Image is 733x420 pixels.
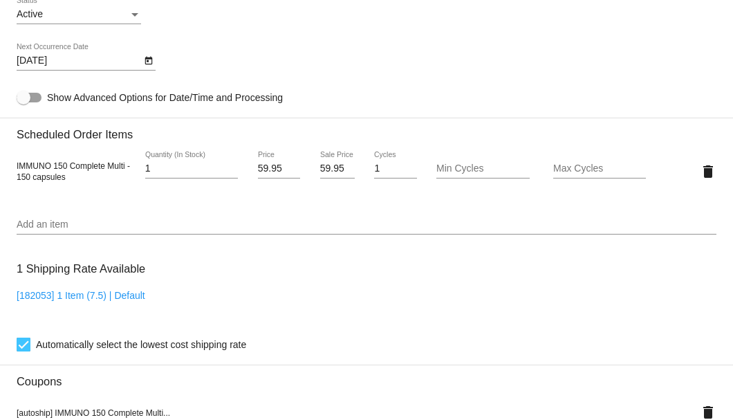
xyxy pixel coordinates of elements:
mat-select: Status [17,9,141,20]
input: Price [258,163,300,174]
h3: Coupons [17,365,716,388]
mat-icon: delete [700,163,716,180]
input: Quantity (In Stock) [145,163,238,174]
input: Cycles [374,163,416,174]
h3: Scheduled Order Items [17,118,716,141]
span: Active [17,8,43,19]
input: Next Occurrence Date [17,55,141,66]
a: [182053] 1 Item (7.5) | Default [17,290,145,301]
span: [autoship] IMMUNO 150 Complete Multi... [17,408,170,418]
input: Add an item [17,219,716,230]
span: Show Advanced Options for Date/Time and Processing [47,91,283,104]
button: Open calendar [141,53,156,67]
span: Automatically select the lowest cost shipping rate [36,336,246,353]
input: Sale Price [320,163,355,174]
span: IMMUNO 150 Complete Multi - 150 capsules [17,161,130,182]
h3: 1 Shipping Rate Available [17,254,145,284]
input: Min Cycles [436,163,529,174]
input: Max Cycles [553,163,646,174]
